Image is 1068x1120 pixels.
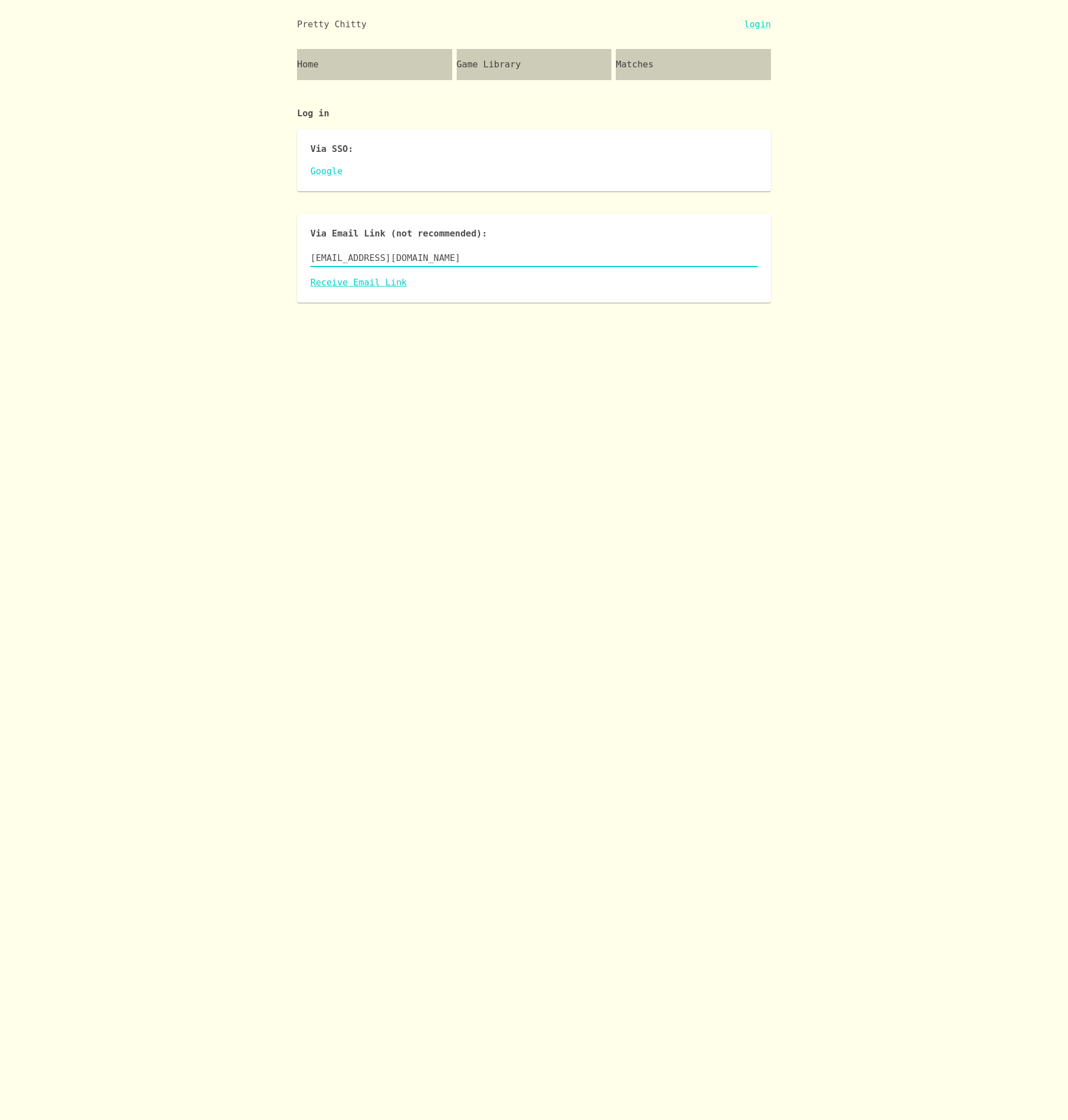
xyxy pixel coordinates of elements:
[310,165,758,178] a: Google
[457,49,612,80] a: Game Library
[310,249,758,267] input: Enter email here
[616,49,771,80] a: Matches
[297,89,771,129] p: Log in
[310,227,758,240] p: Via Email Link (not recommended):
[297,49,452,80] a: Home
[744,18,771,31] a: login
[297,18,367,31] div: Pretty Chitty
[310,142,758,156] p: Via SSO:
[310,276,758,289] a: Receive Email Link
